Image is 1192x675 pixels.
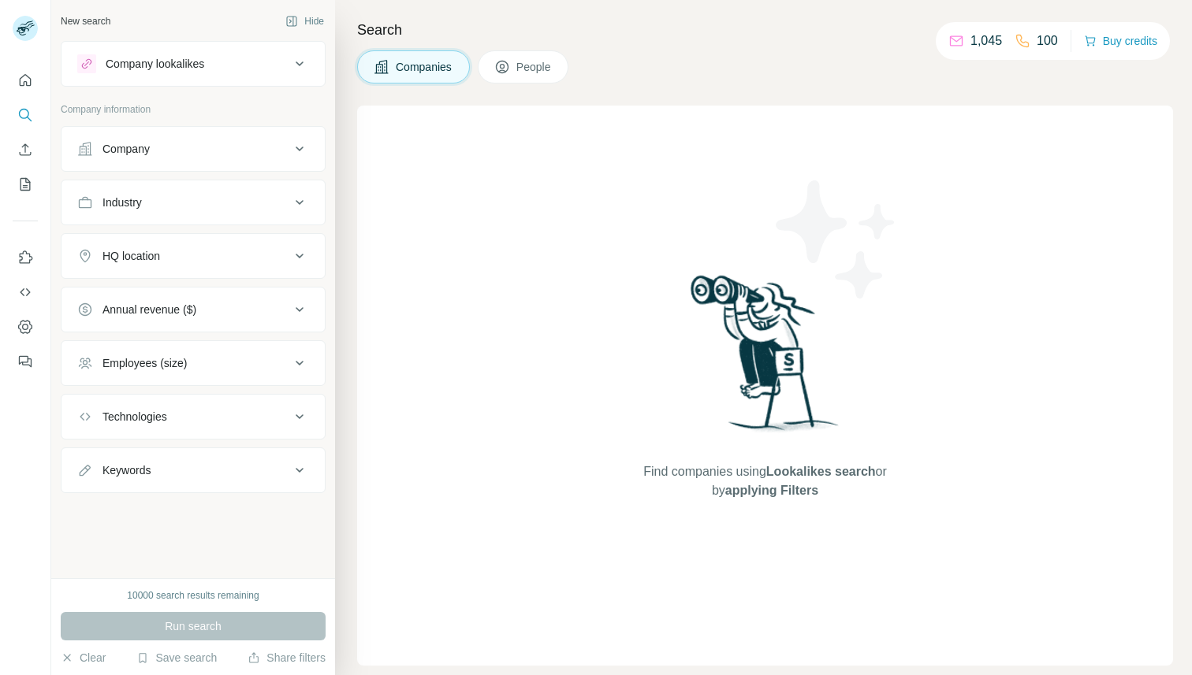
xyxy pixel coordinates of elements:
[1037,32,1058,50] p: 100
[106,56,204,72] div: Company lookalikes
[684,271,847,447] img: Surfe Illustration - Woman searching with binoculars
[61,398,325,436] button: Technologies
[102,195,142,210] div: Industry
[61,650,106,666] button: Clear
[274,9,335,33] button: Hide
[61,130,325,168] button: Company
[396,59,453,75] span: Companies
[61,14,110,28] div: New search
[13,135,38,164] button: Enrich CSV
[13,347,38,376] button: Feedback
[102,302,196,317] div: Annual revenue ($)
[13,170,38,198] button: My lists
[357,19,1173,41] h4: Search
[13,243,38,272] button: Use Surfe on LinkedIn
[61,45,325,83] button: Company lookalikes
[102,141,150,157] div: Company
[61,102,326,117] p: Company information
[102,248,160,264] div: HQ location
[102,355,187,371] div: Employees (size)
[725,484,818,497] span: applying Filters
[102,409,167,425] div: Technologies
[766,465,876,478] span: Lookalikes search
[765,169,907,310] img: Surfe Illustration - Stars
[516,59,553,75] span: People
[61,184,325,221] button: Industry
[970,32,1002,50] p: 1,045
[13,278,38,306] button: Use Surfe API
[61,451,325,489] button: Keywords
[127,588,259,603] div: 10000 search results remaining
[61,237,325,275] button: HQ location
[13,101,38,129] button: Search
[61,291,325,328] button: Annual revenue ($)
[136,650,217,666] button: Save search
[13,313,38,341] button: Dashboard
[248,650,326,666] button: Share filters
[102,462,151,478] div: Keywords
[13,66,38,95] button: Quick start
[639,462,891,500] span: Find companies using or by
[61,344,325,382] button: Employees (size)
[1084,30,1157,52] button: Buy credits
